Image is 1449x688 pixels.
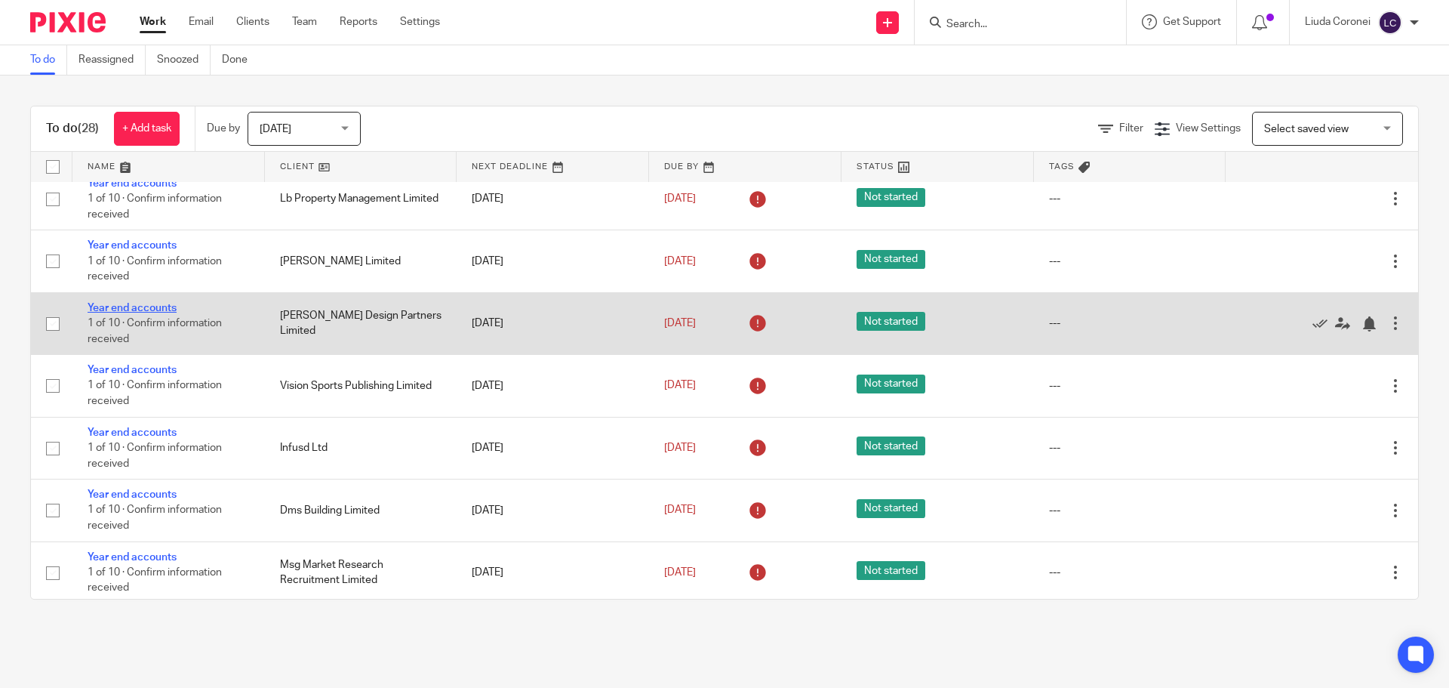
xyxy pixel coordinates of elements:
p: Due by [207,121,240,136]
span: [DATE] [260,124,291,134]
td: Dms Building Limited [265,480,457,541]
td: [PERSON_NAME] Limited [265,230,457,292]
span: Not started [857,375,925,393]
a: Year end accounts [88,427,177,438]
span: Select saved view [1264,124,1349,134]
span: Not started [857,499,925,518]
div: --- [1049,316,1211,331]
a: Year end accounts [88,365,177,375]
span: Not started [857,250,925,269]
div: --- [1049,254,1211,269]
span: [DATE] [664,381,696,391]
span: Get Support [1163,17,1221,27]
a: Team [292,14,317,29]
div: --- [1049,503,1211,518]
span: 1 of 10 · Confirm information received [88,443,222,469]
a: Year end accounts [88,489,177,500]
a: Work [140,14,166,29]
td: [DATE] [457,480,649,541]
td: Infusd Ltd [265,417,457,479]
a: To do [30,45,67,75]
td: [DATE] [457,417,649,479]
td: Vision Sports Publishing Limited [265,355,457,417]
span: Not started [857,312,925,331]
td: [DATE] [457,168,649,230]
p: Liuda Coronei [1305,14,1371,29]
a: Mark as done [1312,316,1335,331]
a: Year end accounts [88,240,177,251]
span: 1 of 10 · Confirm information received [88,193,222,220]
td: [DATE] [457,541,649,603]
span: 1 of 10 · Confirm information received [88,567,222,594]
span: Not started [857,188,925,207]
a: Email [189,14,214,29]
a: Year end accounts [88,178,177,189]
span: 1 of 10 · Confirm information received [88,256,222,282]
span: [DATE] [664,256,696,267]
span: Not started [857,561,925,580]
span: Filter [1119,123,1143,134]
span: [DATE] [664,505,696,516]
td: [DATE] [457,355,649,417]
a: Reports [340,14,377,29]
a: Clients [236,14,269,29]
span: [DATE] [664,443,696,453]
span: [DATE] [664,567,696,578]
span: 1 of 10 · Confirm information received [88,505,222,532]
span: [DATE] [664,193,696,204]
td: Lb Property Management Limited [265,168,457,230]
a: Year end accounts [88,552,177,563]
div: --- [1049,378,1211,393]
a: Settings [400,14,440,29]
td: Msg Market Research Recruitment Limited [265,541,457,603]
div: --- [1049,565,1211,580]
img: svg%3E [1378,11,1402,35]
span: [DATE] [664,318,696,329]
img: Pixie [30,12,106,32]
h1: To do [46,121,99,137]
span: 1 of 10 · Confirm information received [88,381,222,407]
a: + Add task [114,112,180,146]
div: --- [1049,440,1211,455]
span: Tags [1049,162,1075,171]
span: 1 of 10 · Confirm information received [88,318,222,344]
div: --- [1049,191,1211,206]
a: Reassigned [78,45,146,75]
a: Done [222,45,259,75]
a: Snoozed [157,45,211,75]
span: Not started [857,437,925,455]
a: Year end accounts [88,303,177,313]
td: [DATE] [457,292,649,354]
span: (28) [78,122,99,134]
span: View Settings [1176,123,1241,134]
input: Search [945,18,1081,32]
td: [PERSON_NAME] Design Partners Limited [265,292,457,354]
td: [DATE] [457,230,649,292]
